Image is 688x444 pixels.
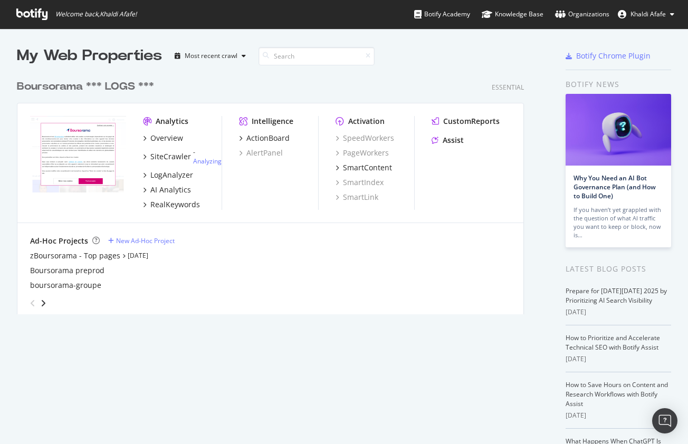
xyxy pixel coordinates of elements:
[150,170,193,180] div: LogAnalyzer
[630,9,666,18] span: Khaldi Afafe
[336,133,394,143] a: SpeedWorkers
[252,116,293,127] div: Intelligence
[348,116,385,127] div: Activation
[432,135,464,146] a: Assist
[246,133,290,143] div: ActionBoard
[566,94,671,166] img: Why You Need an AI Bot Governance Plan (and How to Build One)
[482,9,543,20] div: Knowledge Base
[336,162,392,173] a: SmartContent
[143,148,222,166] a: SiteCrawler- Analyzing
[566,333,660,352] a: How to Prioritize and Accelerate Technical SEO with Botify Assist
[116,236,175,245] div: New Ad-Hoc Project
[336,177,384,188] a: SmartIndex
[574,173,656,200] a: Why You Need an AI Bot Governance Plan (and How to Build One)
[652,408,677,433] div: Open Intercom Messenger
[185,53,237,59] div: Most recent crawl
[443,135,464,146] div: Assist
[108,236,175,245] a: New Ad-Hoc Project
[239,148,283,158] a: AlertPanel
[566,51,651,61] a: Botify Chrome Plugin
[576,51,651,61] div: Botify Chrome Plugin
[566,354,671,364] div: [DATE]
[343,162,392,173] div: SmartContent
[259,47,375,65] input: Search
[30,236,88,246] div: Ad-Hoc Projects
[55,10,137,18] span: Welcome back, Khaldi Afafe !
[193,148,222,166] div: -
[150,133,183,143] div: Overview
[336,192,378,202] a: SmartLink
[143,185,191,195] a: AI Analytics
[432,116,500,127] a: CustomReports
[566,286,667,305] a: Prepare for [DATE][DATE] 2025 by Prioritizing AI Search Visibility
[566,307,671,317] div: [DATE]
[566,411,671,420] div: [DATE]
[566,263,671,275] div: Latest Blog Posts
[143,133,183,143] a: Overview
[574,206,663,239] div: If you haven’t yet grappled with the question of what AI traffic you want to keep or block, now is…
[150,199,200,210] div: RealKeywords
[555,9,609,20] div: Organizations
[150,185,191,195] div: AI Analytics
[30,280,101,291] a: boursorama-groupe
[150,151,191,162] div: SiteCrawler
[17,66,532,314] div: grid
[128,251,148,260] a: [DATE]
[170,47,250,64] button: Most recent crawl
[609,6,683,23] button: Khaldi Afafe
[17,45,162,66] div: My Web Properties
[414,9,470,20] div: Botify Academy
[143,199,200,210] a: RealKeywords
[30,265,104,276] a: Boursorama preprod
[239,133,290,143] a: ActionBoard
[40,298,47,308] div: angle-right
[566,79,671,90] div: Botify news
[336,148,389,158] a: PageWorkers
[566,380,668,408] a: How to Save Hours on Content and Research Workflows with Botify Assist
[156,116,188,127] div: Analytics
[492,83,524,92] div: Essential
[26,295,40,312] div: angle-left
[443,116,500,127] div: CustomReports
[143,170,193,180] a: LogAnalyzer
[193,157,222,166] a: Analyzing
[30,116,126,193] img: boursorama.com
[30,250,120,261] a: zBoursorama - Top pages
